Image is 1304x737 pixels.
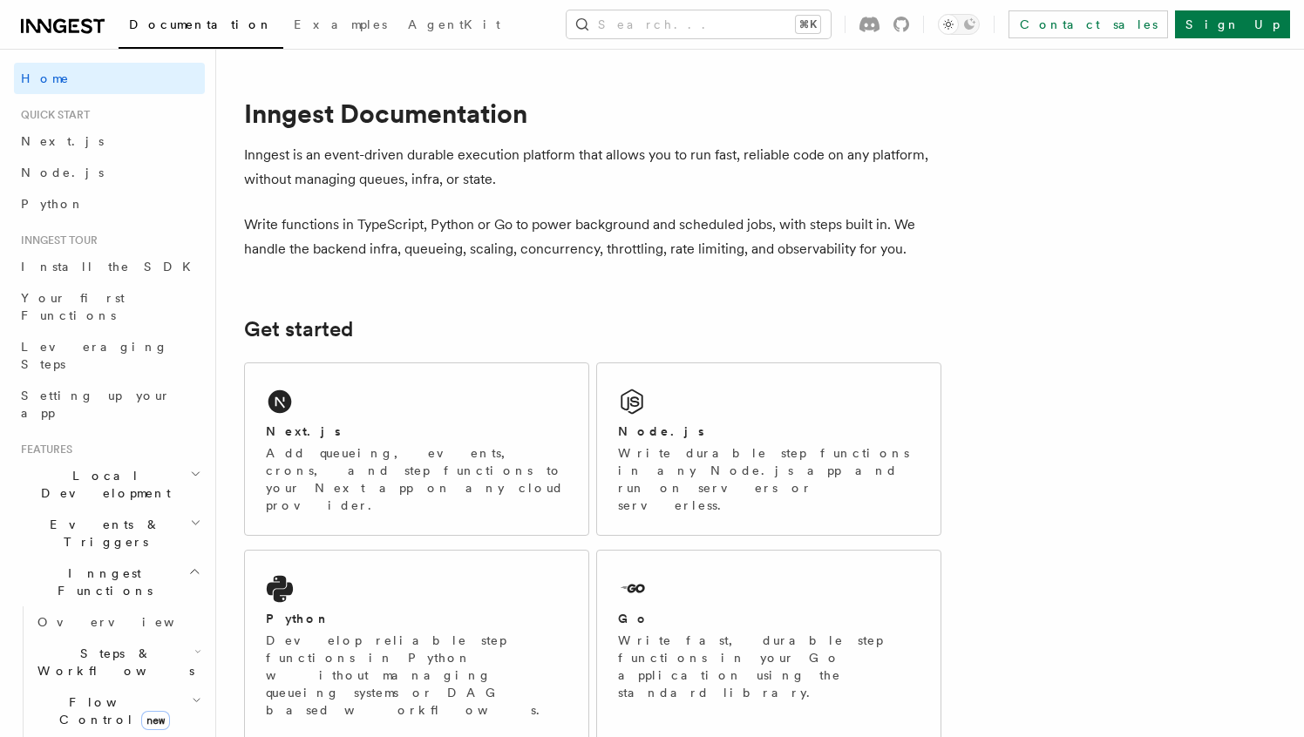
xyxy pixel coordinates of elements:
button: Steps & Workflows [31,638,205,686]
span: Examples [294,17,387,31]
span: Features [14,443,72,456]
p: Write functions in TypeScript, Python or Go to power background and scheduled jobs, with steps bu... [244,213,941,261]
button: Search...⌘K [567,10,831,38]
span: AgentKit [408,17,500,31]
span: Overview [37,615,217,629]
span: Flow Control [31,693,192,728]
span: Documentation [129,17,273,31]
p: Develop reliable step functions in Python without managing queueing systems or DAG based workflows. [266,632,567,719]
p: Write durable step functions in any Node.js app and run on servers or serverless. [618,444,920,514]
span: Your first Functions [21,291,125,322]
kbd: ⌘K [796,16,820,33]
span: Python [21,197,85,211]
span: Inngest tour [14,233,98,247]
span: Events & Triggers [14,516,190,551]
p: Inngest is an event-driven durable execution platform that allows you to run fast, reliable code ... [244,143,941,192]
button: Events & Triggers [14,509,205,558]
a: Contact sales [1009,10,1168,38]
a: Documentation [119,5,283,49]
h2: Python [266,610,330,627]
h2: Next.js [266,423,341,440]
a: Next.js [14,125,205,157]
button: Local Development [14,460,205,509]
button: Toggle dark mode [938,14,980,35]
span: Node.js [21,166,104,179]
span: Next.js [21,134,104,148]
a: Examples [283,5,397,47]
span: Leveraging Steps [21,340,168,371]
a: Leveraging Steps [14,331,205,380]
a: AgentKit [397,5,511,47]
a: Next.jsAdd queueing, events, crons, and step functions to your Next app on any cloud provider. [244,362,589,536]
span: Home [21,70,70,87]
a: Node.jsWrite durable step functions in any Node.js app and run on servers or serverless. [596,362,941,536]
h2: Node.js [618,423,704,440]
a: Python [14,188,205,220]
span: Install the SDK [21,260,201,274]
span: Local Development [14,467,190,502]
span: Quick start [14,108,90,122]
a: Get started [244,317,353,341]
a: Your first Functions [14,282,205,331]
span: Setting up your app [21,389,171,420]
a: Install the SDK [14,251,205,282]
p: Add queueing, events, crons, and step functions to your Next app on any cloud provider. [266,444,567,514]
span: Inngest Functions [14,565,188,599]
a: Setting up your app [14,380,205,429]
p: Write fast, durable step functions in your Go application using the standard library. [618,632,920,701]
a: Sign Up [1175,10,1290,38]
h2: Go [618,610,649,627]
button: Flow Controlnew [31,686,205,735]
a: Node.js [14,157,205,188]
span: Steps & Workflows [31,645,194,680]
a: Overview [31,606,205,638]
h1: Inngest Documentation [244,98,941,129]
span: new [141,711,170,730]
button: Inngest Functions [14,558,205,606]
a: Home [14,63,205,94]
